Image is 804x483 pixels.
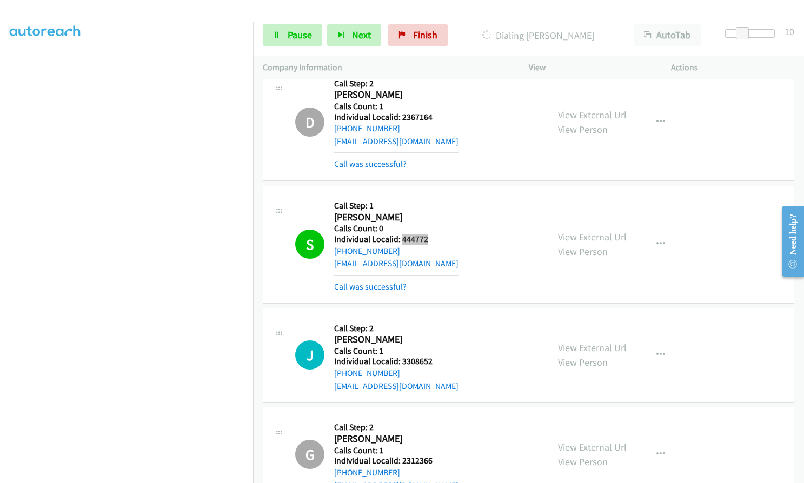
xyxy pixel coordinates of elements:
[388,24,448,46] a: Finish
[334,346,459,357] h5: Calls Count: 1
[334,200,459,211] h5: Call Step: 1
[785,24,794,39] div: 10
[295,340,324,370] h1: J
[334,246,400,256] a: [PHONE_NUMBER]
[295,440,324,469] h1: G
[334,123,400,133] a: [PHONE_NUMBER]
[671,61,794,74] p: Actions
[263,61,509,74] p: Company Information
[334,281,407,292] a: Call was successful?
[558,441,627,453] a: View External Url
[334,112,459,123] h5: Individual Localid: 2367164
[558,455,608,468] a: View Person
[334,433,455,445] h2: [PERSON_NAME]
[334,101,459,112] h5: Calls Count: 1
[558,356,608,368] a: View Person
[334,445,459,456] h5: Calls Count: 1
[295,230,324,259] h1: S
[558,231,627,243] a: View External Url
[773,198,804,284] iframe: Resource Center
[334,78,459,89] h5: Call Step: 2
[263,24,322,46] a: Pause
[334,136,459,146] a: [EMAIL_ADDRESS][DOMAIN_NAME]
[334,381,459,391] a: [EMAIL_ADDRESS][DOMAIN_NAME]
[352,29,371,41] span: Next
[558,109,627,121] a: View External Url
[334,223,459,234] h5: Calls Count: 0
[558,341,627,354] a: View External Url
[334,258,459,269] a: [EMAIL_ADDRESS][DOMAIN_NAME]
[634,24,701,46] button: AutoTab
[413,29,437,41] span: Finish
[334,455,459,466] h5: Individual Localid: 2312366
[288,29,312,41] span: Pause
[558,245,608,258] a: View Person
[295,340,324,370] div: The call is yet to be attempted
[334,368,400,378] a: [PHONE_NUMBER]
[558,123,608,136] a: View Person
[327,24,381,46] button: Next
[295,108,324,137] h1: D
[334,356,459,367] h5: Individual Localid: 3308652
[334,159,407,169] a: Call was successful?
[462,28,614,43] p: Dialing [PERSON_NAME]
[334,234,459,245] h5: Individual Localid: 444772
[334,333,455,346] h2: [PERSON_NAME]
[334,422,459,433] h5: Call Step: 2
[334,89,455,101] h2: [PERSON_NAME]
[334,467,400,478] a: [PHONE_NUMBER]
[334,211,455,224] h2: [PERSON_NAME]
[529,61,652,74] p: View
[334,323,459,334] h5: Call Step: 2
